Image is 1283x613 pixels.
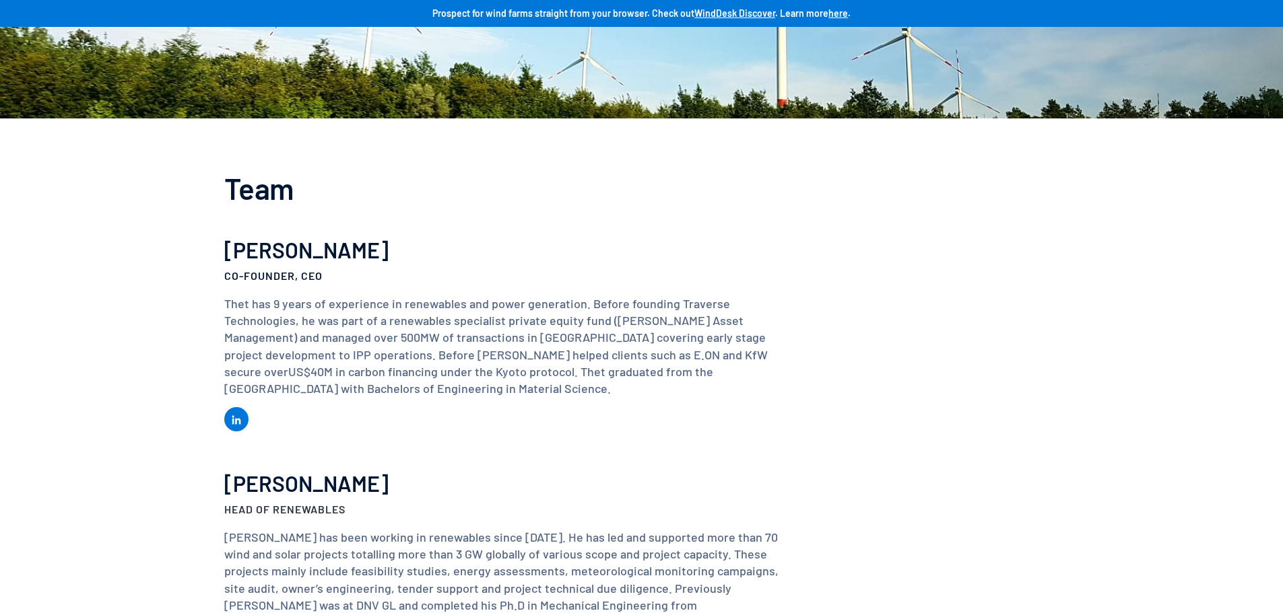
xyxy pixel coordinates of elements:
p: Thet has 9 years of experience in renewables and power generation. Before founding Traverse Techn... [224,295,790,397]
strong: Co-Founder, CEO [224,269,323,282]
a: WindDesk Discover [694,7,775,19]
strong: Prospect for wind farms straight from your browser. Check out [432,7,694,19]
strong: . Learn more [775,7,828,19]
h2: Team [224,172,1059,205]
a: here [828,7,848,19]
strong: Head of Renewables [224,503,346,515]
h3: [PERSON_NAME] [224,472,790,495]
h3: [PERSON_NAME] [224,238,790,262]
strong: . [848,7,851,19]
